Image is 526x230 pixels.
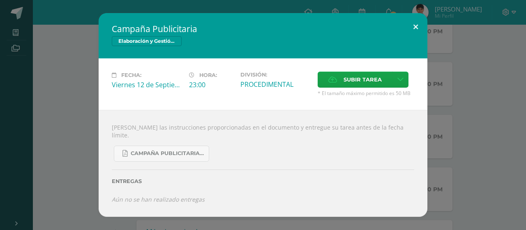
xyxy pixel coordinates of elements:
label: Entregas [112,178,414,184]
div: 23:00 [189,80,234,89]
span: Fecha: [121,72,141,78]
div: Viernes 12 de Septiembre [112,80,182,89]
button: Close (Esc) [404,13,427,41]
i: Aún no se han realizado entregas [112,195,205,203]
div: [PERSON_NAME] las instrucciones proporcionadas en el documento y entregue su tarea antes de la fe... [99,110,427,217]
h2: Campaña Publicitaria [112,23,414,35]
span: Elaboración y Gestión de Proyectos [112,36,182,46]
a: Campaña Publicitaria.pdf [114,146,209,162]
div: PROCEDIMENTAL [240,80,311,89]
label: División: [240,72,311,78]
span: * El tamaño máximo permitido es 50 MB [318,90,414,97]
span: Subir tarea [344,72,382,87]
span: Hora: [199,72,217,78]
span: Campaña Publicitaria.pdf [131,150,205,157]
